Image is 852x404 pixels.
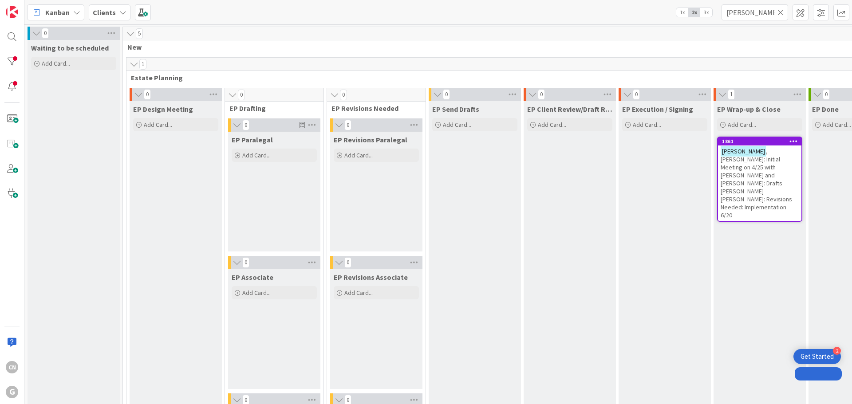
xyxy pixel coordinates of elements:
[633,121,661,129] span: Add Card...
[340,90,347,100] span: 0
[242,120,249,130] span: 0
[722,138,801,145] div: 1861
[700,8,712,17] span: 3x
[718,137,801,221] div: 1861[PERSON_NAME], [PERSON_NAME]: Initial Meeting on 4/25 with [PERSON_NAME] and [PERSON_NAME]: D...
[232,273,273,282] span: EP Associate
[688,8,700,17] span: 2x
[622,105,693,114] span: EP Execution / Signing
[823,121,851,129] span: Add Card...
[538,121,566,129] span: Add Card...
[242,151,271,159] span: Add Card...
[6,386,18,398] div: G
[242,257,249,268] span: 0
[633,89,640,100] span: 0
[728,89,735,100] span: 1
[31,43,109,52] span: Waiting to be scheduled
[229,104,312,113] span: EP Drafting
[527,105,612,114] span: EP Client Review/Draft Review Meeting
[538,89,545,100] span: 0
[334,273,408,282] span: EP Revisions Associate
[721,146,766,156] mark: [PERSON_NAME]
[136,28,143,39] span: 5
[823,89,830,100] span: 0
[139,59,146,70] span: 1
[717,105,781,114] span: EP Wrap-up & Close
[344,151,373,159] span: Add Card...
[432,105,479,114] span: EP Send Drafts
[144,89,151,100] span: 0
[331,104,414,113] span: EP Revisions Needed
[42,28,49,39] span: 0
[344,289,373,297] span: Add Card...
[334,135,407,144] span: EP Revisions Paralegal
[93,8,116,17] b: Clients
[144,121,172,129] span: Add Card...
[833,347,841,355] div: 2
[232,135,273,144] span: EP Paralegal
[238,90,245,100] span: 0
[133,105,193,114] span: EP Design Meeting
[812,105,839,114] span: EP Done
[443,89,450,100] span: 0
[717,137,802,222] a: 1861[PERSON_NAME], [PERSON_NAME]: Initial Meeting on 4/25 with [PERSON_NAME] and [PERSON_NAME]: D...
[721,147,792,219] span: , [PERSON_NAME]: Initial Meeting on 4/25 with [PERSON_NAME] and [PERSON_NAME]: Drafts [PERSON_NAM...
[443,121,471,129] span: Add Card...
[242,289,271,297] span: Add Card...
[344,257,351,268] span: 0
[793,349,841,364] div: Open Get Started checklist, remaining modules: 2
[801,352,834,361] div: Get Started
[6,361,18,373] div: CN
[722,4,788,20] input: Quick Filter...
[45,7,70,18] span: Kanban
[718,137,801,145] div: 1861
[6,6,18,18] img: Visit kanbanzone.com
[728,121,756,129] span: Add Card...
[676,8,688,17] span: 1x
[344,120,351,130] span: 0
[42,59,70,67] span: Add Card...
